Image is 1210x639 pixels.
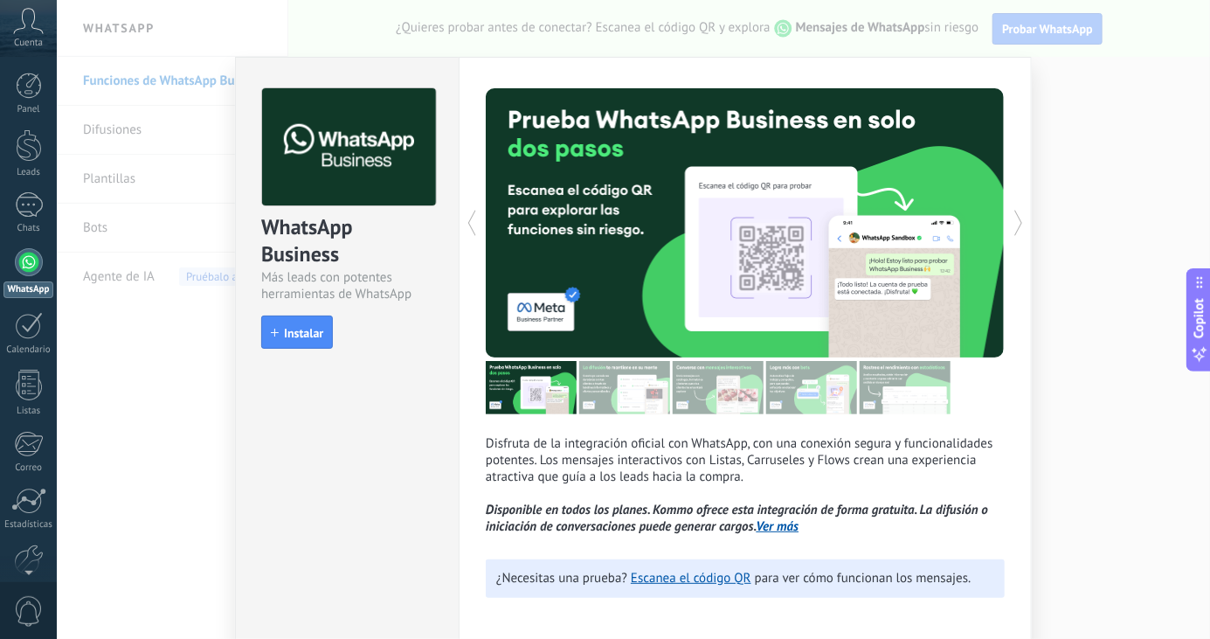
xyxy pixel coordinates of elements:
img: tour_image_62c9952fc9cf984da8d1d2aa2c453724.png [766,361,857,414]
div: Listas [3,406,54,417]
img: logo_main.png [262,88,436,206]
div: WhatsApp Business [261,213,433,269]
div: Calendario [3,344,54,356]
div: Leads [3,167,54,178]
div: Panel [3,104,54,115]
p: Disfruta de la integración oficial con WhatsApp, con una conexión segura y funcionalidades potent... [486,435,1005,535]
span: Cuenta [14,38,43,49]
i: Disponible en todos los planes. Kommo ofrece esta integración de forma gratuita. La difusión o in... [486,502,988,535]
button: Instalar [261,316,333,349]
div: Más leads con potentes herramientas de WhatsApp [261,269,433,302]
img: tour_image_7a4924cebc22ed9e3259523e50fe4fd6.png [486,361,577,414]
span: Copilot [1191,298,1208,338]
span: Instalar [284,327,323,339]
div: Correo [3,462,54,474]
div: Estadísticas [3,519,54,531]
div: Chats [3,223,54,234]
div: WhatsApp [3,281,53,298]
img: tour_image_cc377002d0016b7ebaeb4dbe65cb2175.png [860,361,951,414]
img: tour_image_cc27419dad425b0ae96c2716632553fa.png [579,361,670,414]
span: para ver cómo funcionan los mensajes. [755,570,971,587]
img: tour_image_1009fe39f4f058b759f0df5a2b7f6f06.png [673,361,764,414]
a: Escanea el código QR [631,570,751,587]
span: ¿Necesitas una prueba? [496,570,627,587]
a: Ver más [757,518,799,535]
